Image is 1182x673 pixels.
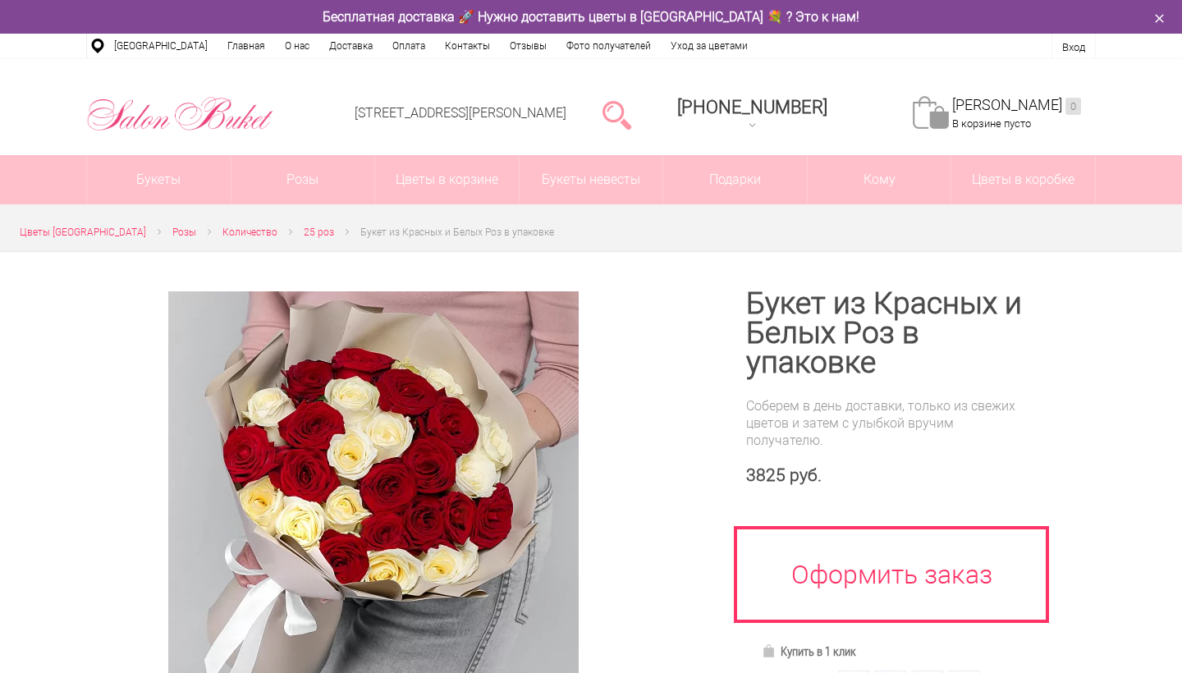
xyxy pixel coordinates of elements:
[222,224,277,241] a: Количество
[500,34,557,58] a: Отзывы
[86,93,274,135] img: Цветы Нижний Новгород
[218,34,275,58] a: Главная
[754,640,864,663] a: Купить в 1 клик
[677,97,827,117] span: [PHONE_NUMBER]
[104,34,218,58] a: [GEOGRAPHIC_DATA]
[808,155,951,204] span: Кому
[87,155,231,204] a: Букеты
[952,117,1031,130] span: В корзине пусто
[222,227,277,238] span: Количество
[557,34,661,58] a: Фото получателей
[74,8,1108,25] div: Бесплатная доставка 🚀 Нужно доставить цветы в [GEOGRAPHIC_DATA] 💐 ? Это к нам!
[20,224,146,241] a: Цветы [GEOGRAPHIC_DATA]
[734,526,1049,623] a: Оформить заказ
[435,34,500,58] a: Контакты
[355,105,566,121] a: [STREET_ADDRESS][PERSON_NAME]
[304,227,334,238] span: 25 роз
[172,227,196,238] span: Розы
[663,155,807,204] a: Подарки
[1062,41,1085,53] a: Вход
[667,91,837,138] a: [PHONE_NUMBER]
[375,155,519,204] a: Цветы в корзине
[304,224,334,241] a: 25 роз
[20,227,146,238] span: Цветы [GEOGRAPHIC_DATA]
[520,155,663,204] a: Букеты невесты
[661,34,758,58] a: Уход за цветами
[952,96,1081,115] a: [PERSON_NAME]
[172,224,196,241] a: Розы
[231,155,375,204] a: Розы
[383,34,435,58] a: Оплата
[275,34,319,58] a: О нас
[762,644,781,657] img: Купить в 1 клик
[746,289,1029,378] h1: Букет из Красных и Белых Роз в упаковке
[319,34,383,58] a: Доставка
[746,397,1029,449] div: Соберем в день доставки, только из свежих цветов и затем с улыбкой вручим получателю.
[360,227,554,238] span: Букет из Красных и Белых Роз в упаковке
[1065,98,1081,115] ins: 0
[951,155,1095,204] a: Цветы в коробке
[746,465,1029,486] div: 3825 руб.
